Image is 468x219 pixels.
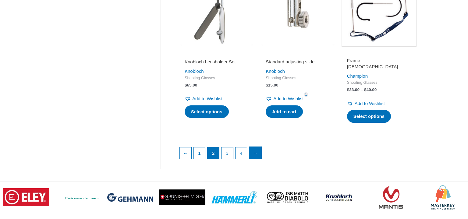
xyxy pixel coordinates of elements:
[347,110,391,123] a: Select options for “Frame Temples”
[185,105,229,118] a: Select options for “Knobloch Lensholder Set”
[266,83,268,87] span: $
[185,59,249,65] h2: Knobloch Lensholder Set
[179,147,417,162] nav: Product Pagination
[347,73,368,79] a: Champion
[347,80,411,85] span: Shooting Glasses
[207,147,219,159] span: Page 2
[347,99,385,108] a: Add to Wishlist
[266,50,330,58] iframe: Customer reviews powered by Trustpilot
[185,83,197,87] bdi: 65.00
[222,147,233,159] a: Page 3
[236,147,247,159] a: Page 4
[347,50,411,58] iframe: Customer reviews powered by Trustpilot
[347,87,349,92] span: $
[347,58,411,72] a: Frame [DEMOGRAPHIC_DATA]
[194,147,205,159] a: Page 1
[185,94,222,103] a: Add to Wishlist
[266,59,330,67] a: Standard adjusting slide
[273,96,303,101] span: Add to Wishlist
[364,87,377,92] bdi: 40.00
[192,96,222,101] span: Add to Wishlist
[266,69,285,74] a: Knobloch
[185,83,187,87] span: $
[266,94,303,103] a: Add to Wishlist
[185,50,249,58] iframe: Customer reviews powered by Trustpilot
[266,76,330,81] span: Shooting Glasses
[355,101,385,106] span: Add to Wishlist
[185,59,249,67] a: Knobloch Lensholder Set
[347,87,360,92] bdi: 33.00
[266,83,278,87] bdi: 15.00
[266,59,330,65] h2: Standard adjusting slide
[347,58,411,69] h2: Frame [DEMOGRAPHIC_DATA]
[266,105,303,118] a: Add to cart: “Standard adjusting slide”
[361,87,363,92] span: –
[364,87,367,92] span: $
[304,92,309,97] span: 1
[249,147,261,159] a: →
[185,76,249,81] span: Shooting Glasses
[185,69,204,74] a: Knobloch
[180,147,191,159] a: ←
[3,188,49,206] img: brand logo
